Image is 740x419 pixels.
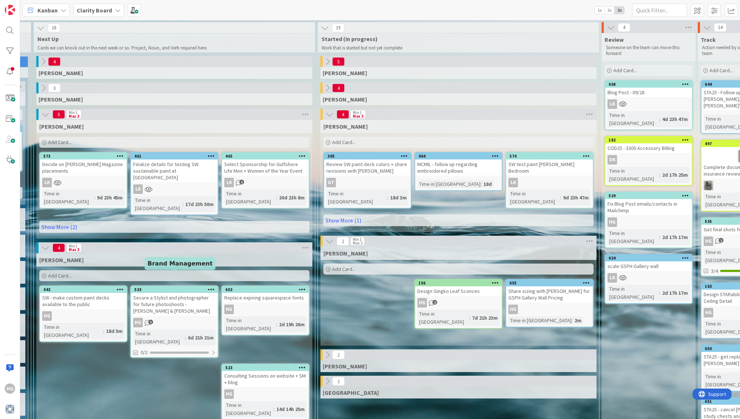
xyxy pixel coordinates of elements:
[133,184,143,194] div: LK
[332,266,356,272] span: Add Card...
[5,5,15,15] img: Visit kanbanzone.com
[131,318,218,327] div: HG
[40,293,127,309] div: SW - make custom paint decks available to the public
[5,404,15,414] img: avatar
[324,159,411,176] div: Review SW paint deck colors + share revisions with [PERSON_NAME]
[42,190,94,206] div: Time in [GEOGRAPHIC_DATA]
[224,178,234,187] div: LK
[103,327,104,335] span: :
[326,178,336,187] div: GT
[618,23,630,32] span: 4
[660,233,690,241] div: 2d 17h 17m
[605,192,692,199] div: 529
[509,154,593,159] div: 574
[506,280,593,302] div: 655Share sizing with [PERSON_NAME] for GSPH Gallery Wall Pricing
[659,289,660,297] span: :
[605,137,692,143] div: 182
[508,316,572,324] div: Time in [GEOGRAPHIC_DATA]
[605,199,692,215] div: Fix Blog Post emails/contacts in Mailchimp
[37,6,58,15] span: Kanban
[77,7,112,14] b: Clarity Board
[605,81,692,88] div: 608
[710,67,733,74] span: Add Card...
[353,114,363,118] div: Max 3
[704,308,713,317] div: HG
[225,287,309,292] div: 653
[415,280,502,296] div: 156Design Gingko Leaf Sconces
[415,159,502,176] div: MCMIL - follow up regarding embroidered pillows
[469,314,470,322] span: :
[131,293,218,316] div: Secure a Stylist and photographer for future photoshoots - [PERSON_NAME] & [PERSON_NAME]
[69,244,77,248] div: Min 1
[605,192,692,215] div: 529Fix Blog Post emails/contacts in Mailchimp
[417,298,427,308] div: HG
[415,286,502,296] div: Design Gingko Leaf Sconces
[609,137,692,143] div: 182
[704,236,713,246] div: HG
[326,190,387,206] div: Time in [GEOGRAPHIC_DATA]
[323,250,368,257] span: Hannah
[605,36,624,43] span: Review
[222,371,309,387] div: Consulting Sessions on website + SM + blog
[222,153,309,159] div: 465
[48,272,72,279] span: Add Card...
[415,298,502,308] div: HG
[337,110,349,119] span: 4
[353,111,362,114] div: Min 1
[701,36,716,43] span: Track
[711,267,718,275] span: 3/4
[48,23,60,32] span: 18
[605,217,692,227] div: HG
[613,67,637,74] span: Add Card...
[222,159,309,176] div: Select Sponsorship for Gulfshore Life Men + Women of the Year Event
[323,123,368,130] span: Lisa K.
[719,238,723,243] span: 1
[131,153,218,182] div: 461Finalize details for testing SW sustainable paint at [GEOGRAPHIC_DATA]
[131,184,218,194] div: LK
[332,57,345,66] span: 5
[704,181,713,190] img: PA
[509,280,593,286] div: 655
[418,154,502,159] div: 464
[48,57,61,66] span: 4
[415,153,502,159] div: 464
[222,153,309,176] div: 465Select Sponsorship for Gulfshore Life Men + Women of the Year Event
[69,111,77,114] div: Min 1
[131,153,218,159] div: 461
[508,178,518,187] div: LK
[332,139,356,146] span: Add Card...
[52,110,65,119] span: 5
[506,178,593,187] div: LK
[48,84,61,92] span: 3
[387,194,388,202] span: :
[39,256,84,264] span: Hannah
[133,318,143,327] div: HG
[104,327,124,335] div: 18d 5m
[40,159,127,176] div: Decide on [PERSON_NAME] Magazine placements
[415,153,502,176] div: 464MCMIL - follow up regarding embroidered pillows
[39,123,84,130] span: Lisa K.
[39,221,309,233] a: Show More (2)
[133,330,185,346] div: Time in [GEOGRAPHIC_DATA]
[69,114,79,118] div: Max 3
[323,69,367,77] span: Gina
[225,365,309,370] div: 523
[614,7,624,14] span: 3x
[572,316,573,324] span: :
[506,153,593,176] div: 574SW test paint [PERSON_NAME] Bedroom
[607,111,659,127] div: Time in [GEOGRAPHIC_DATA]
[222,293,309,302] div: Replace expiring squarespace fonts
[324,178,411,187] div: GT
[605,81,692,97] div: 608Blog Post - 09/28
[225,154,309,159] div: 465
[659,171,660,179] span: :
[609,82,692,87] div: 608
[39,69,83,77] span: Gina
[506,159,593,176] div: SW test paint [PERSON_NAME] Bedroom
[332,84,345,92] span: 4
[470,314,500,322] div: 7d 21h 23m
[148,320,153,324] span: 1
[40,286,127,293] div: 443
[660,289,690,297] div: 2d 17h 17m
[506,280,593,286] div: 655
